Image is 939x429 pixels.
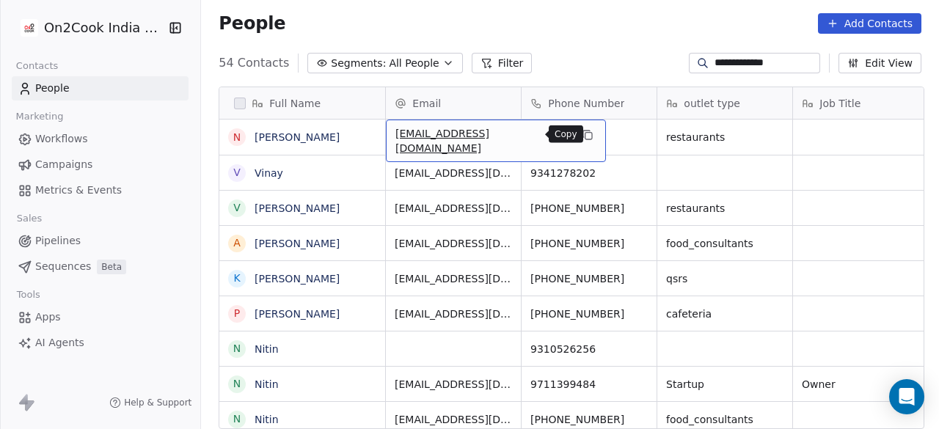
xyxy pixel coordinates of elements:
[666,236,783,251] span: food_consultants
[255,131,340,143] a: [PERSON_NAME]
[10,284,46,306] span: Tools
[255,343,279,355] a: Nitin
[35,309,61,325] span: Apps
[12,254,189,279] a: SequencesBeta
[395,307,512,321] span: [EMAIL_ADDRESS][DOMAIN_NAME]
[255,167,283,179] a: Vinay
[331,56,386,71] span: Segments:
[255,273,340,285] a: [PERSON_NAME]
[255,238,340,249] a: [PERSON_NAME]
[818,13,921,34] button: Add Contacts
[35,259,91,274] span: Sequences
[666,377,783,392] span: Startup
[386,87,521,119] div: Email
[530,236,648,251] span: [PHONE_NUMBER]
[802,377,919,392] span: Owner
[124,397,191,408] span: Help & Support
[10,208,48,230] span: Sales
[219,12,285,34] span: People
[548,96,624,111] span: Phone Number
[12,127,189,151] a: Workflows
[666,201,783,216] span: restaurants
[530,342,648,356] span: 9310526256
[555,128,577,140] p: Copy
[889,379,924,414] div: Open Intercom Messenger
[12,153,189,177] a: Campaigns
[233,130,241,145] div: N
[18,15,158,40] button: On2Cook India Pvt. Ltd.
[395,377,512,392] span: [EMAIL_ADDRESS][DOMAIN_NAME]
[255,378,279,390] a: Nitin
[234,200,241,216] div: V
[44,18,165,37] span: On2Cook India Pvt. Ltd.
[234,271,241,286] div: K
[12,76,189,100] a: People
[234,306,240,321] div: P
[666,307,783,321] span: cafeteria
[35,335,84,351] span: AI Agents
[395,236,512,251] span: [EMAIL_ADDRESS][DOMAIN_NAME]
[793,87,928,119] div: Job Title
[12,331,189,355] a: AI Agents
[819,96,861,111] span: Job Title
[233,376,241,392] div: N
[530,271,648,286] span: [PHONE_NUMBER]
[666,130,783,144] span: restaurants
[657,87,792,119] div: outlet type
[684,96,740,111] span: outlet type
[35,233,81,249] span: Pipelines
[255,414,279,425] a: Nitin
[395,271,512,286] span: [EMAIL_ADDRESS][DOMAIN_NAME]
[233,411,241,427] div: N
[522,87,657,119] div: Phone Number
[395,166,512,180] span: [EMAIL_ADDRESS][DOMAIN_NAME]
[395,201,512,216] span: [EMAIL_ADDRESS][DOMAIN_NAME]
[97,260,126,274] span: Beta
[35,81,70,96] span: People
[255,202,340,214] a: [PERSON_NAME]
[10,55,65,77] span: Contacts
[233,341,241,356] div: N
[35,183,122,198] span: Metrics & Events
[838,53,921,73] button: Edit View
[412,96,441,111] span: Email
[472,53,533,73] button: Filter
[666,412,783,427] span: food_consultants
[12,305,189,329] a: Apps
[35,157,92,172] span: Campaigns
[389,56,439,71] span: All People
[255,308,340,320] a: [PERSON_NAME]
[395,126,570,155] span: [EMAIL_ADDRESS][DOMAIN_NAME]
[530,377,648,392] span: 9711399484
[530,307,648,321] span: [PHONE_NUMBER]
[21,19,38,37] img: on2cook%20logo-04%20copy.jpg
[12,178,189,202] a: Metrics & Events
[530,201,648,216] span: [PHONE_NUMBER]
[109,397,191,408] a: Help & Support
[234,165,241,180] div: V
[395,412,512,427] span: [EMAIL_ADDRESS][DOMAIN_NAME]
[666,271,783,286] span: qsrs
[234,235,241,251] div: A
[269,96,321,111] span: Full Name
[10,106,70,128] span: Marketing
[219,54,289,72] span: 54 Contacts
[530,412,648,427] span: [PHONE_NUMBER]
[530,166,648,180] span: 9341278202
[219,87,385,119] div: Full Name
[12,229,189,253] a: Pipelines
[35,131,88,147] span: Workflows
